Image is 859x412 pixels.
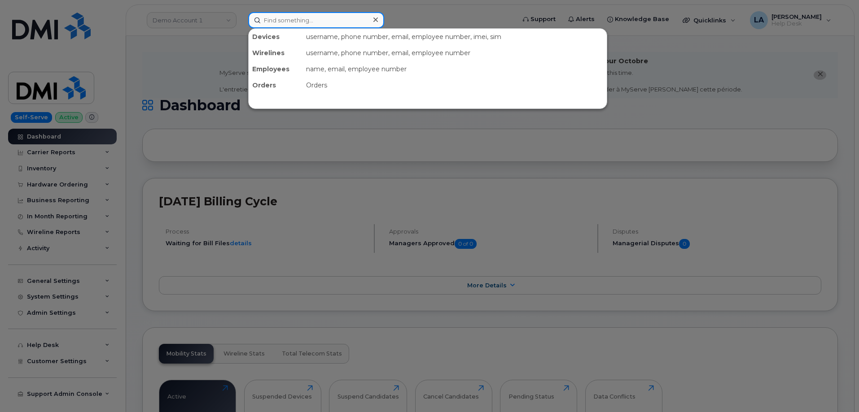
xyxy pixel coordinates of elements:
[302,45,607,61] div: username, phone number, email, employee number
[302,29,607,45] div: username, phone number, email, employee number, imei, sim
[249,61,302,77] div: Employees
[249,77,302,93] div: Orders
[249,29,302,45] div: Devices
[302,77,607,93] div: Orders
[302,61,607,77] div: name, email, employee number
[249,45,302,61] div: Wirelines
